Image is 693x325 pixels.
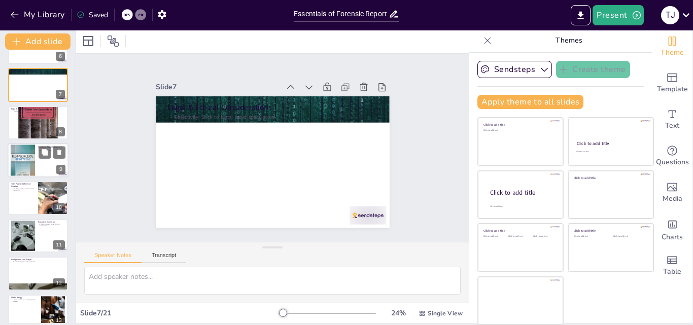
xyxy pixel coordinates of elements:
div: Add ready made slides [652,65,692,101]
span: Theme [661,47,684,58]
div: Add images, graphics, shapes or video [652,174,692,211]
div: Click to add text [576,151,644,153]
div: Click to add title [574,175,646,179]
div: Click to add title [483,123,556,127]
p: Themes [496,28,642,53]
span: Media [663,193,682,204]
div: Add text boxes [652,101,692,138]
div: Click to add text [613,235,645,238]
span: Text [665,120,679,131]
div: Change the overall theme [652,28,692,65]
div: Click to add title [483,229,556,233]
div: Click to add title [490,189,555,197]
button: Apply theme to all slides [477,95,583,109]
button: Create theme [556,61,630,78]
div: Click to add text [483,129,556,132]
span: Charts [662,232,683,243]
div: Click to add title [577,140,644,147]
div: Click to add text [533,235,556,238]
span: Table [663,266,681,277]
div: Add a table [652,247,692,284]
button: Sendsteps [477,61,552,78]
div: Click to add text [508,235,531,238]
div: Click to add text [574,235,606,238]
div: Add charts and graphs [652,211,692,247]
div: Click to add title [574,229,646,233]
div: Click to add text [483,235,506,238]
span: Questions [656,157,689,168]
div: Click to add body [490,205,554,208]
div: Get real-time input from your audience [652,138,692,174]
span: Template [657,84,688,95]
